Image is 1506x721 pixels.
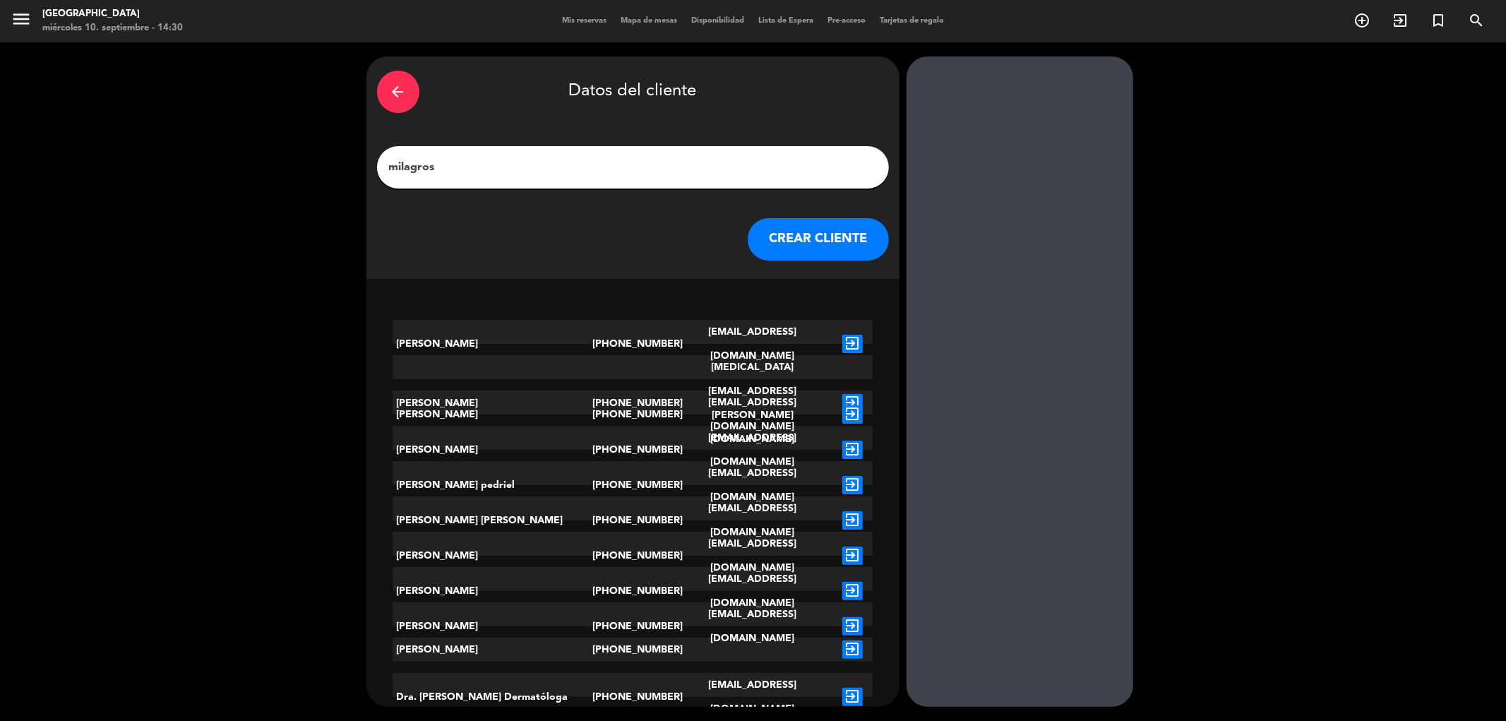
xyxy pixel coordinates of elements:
div: [PHONE_NUMBER] [592,426,672,474]
div: [PHONE_NUMBER] [592,567,672,615]
i: exit_to_app [842,617,863,636]
div: [PERSON_NAME] [393,355,592,451]
i: exit_to_app [842,582,863,600]
div: [EMAIL_ADDRESS][DOMAIN_NAME] [673,391,833,439]
i: search [1468,12,1485,29]
div: [EMAIL_ADDRESS][DOMAIN_NAME] [673,602,833,650]
div: [EMAIL_ADDRESS][DOMAIN_NAME] [673,320,833,368]
i: arrow_back [390,83,407,100]
div: [PHONE_NUMBER] [592,673,672,721]
div: [EMAIL_ADDRESS][DOMAIN_NAME] [673,496,833,544]
span: Lista de Espera [751,17,820,25]
i: exit_to_app [1392,12,1409,29]
div: [EMAIL_ADDRESS][DOMAIN_NAME] [673,426,833,474]
div: [PHONE_NUMBER] [592,320,672,368]
div: [PERSON_NAME] [393,426,592,474]
i: exit_to_app [842,640,863,659]
i: turned_in_not [1430,12,1447,29]
div: [PERSON_NAME] [393,602,592,650]
div: miércoles 10. septiembre - 14:30 [42,21,183,35]
i: exit_to_app [842,476,863,494]
div: Datos del cliente [377,67,889,117]
i: add_circle_outline [1353,12,1370,29]
div: [EMAIL_ADDRESS][DOMAIN_NAME] [673,461,833,509]
i: exit_to_app [842,335,863,353]
div: [PHONE_NUMBER] [592,638,672,662]
div: [PERSON_NAME] [393,391,592,439]
span: Pre-acceso [820,17,873,25]
span: Disponibilidad [684,17,751,25]
div: [PERSON_NAME] [PERSON_NAME] [393,496,592,544]
i: menu [11,8,32,30]
span: Mis reservas [555,17,614,25]
div: [MEDICAL_DATA][EMAIL_ADDRESS][PERSON_NAME][DOMAIN_NAME] [673,355,833,451]
input: Escriba nombre, correo electrónico o número de teléfono... [388,157,878,177]
i: exit_to_app [842,405,863,424]
span: Mapa de mesas [614,17,684,25]
div: [EMAIL_ADDRESS][DOMAIN_NAME] [673,567,833,615]
div: [PERSON_NAME] [393,320,592,368]
div: [PHONE_NUMBER] [592,461,672,509]
div: [PERSON_NAME] [393,567,592,615]
div: Dra. [PERSON_NAME] Dermatóloga [393,673,592,721]
i: exit_to_app [842,511,863,530]
div: [PERSON_NAME] [393,638,592,662]
button: menu [11,8,32,35]
span: Tarjetas de regalo [873,17,951,25]
div: [PHONE_NUMBER] [592,391,672,439]
div: [EMAIL_ADDRESS][DOMAIN_NAME] [673,532,833,580]
div: [EMAIL_ADDRESS][DOMAIN_NAME] [673,673,833,721]
div: [PHONE_NUMBER] [592,496,672,544]
button: CREAR CLIENTE [748,218,889,261]
div: [PHONE_NUMBER] [592,602,672,650]
div: [GEOGRAPHIC_DATA] [42,7,183,21]
div: [PHONE_NUMBER] [592,355,672,451]
i: exit_to_app [842,688,863,706]
div: [PERSON_NAME] pedriel [393,461,592,509]
div: [PERSON_NAME] [393,532,592,580]
div: [PHONE_NUMBER] [592,532,672,580]
i: exit_to_app [842,547,863,565]
i: exit_to_app [842,441,863,459]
